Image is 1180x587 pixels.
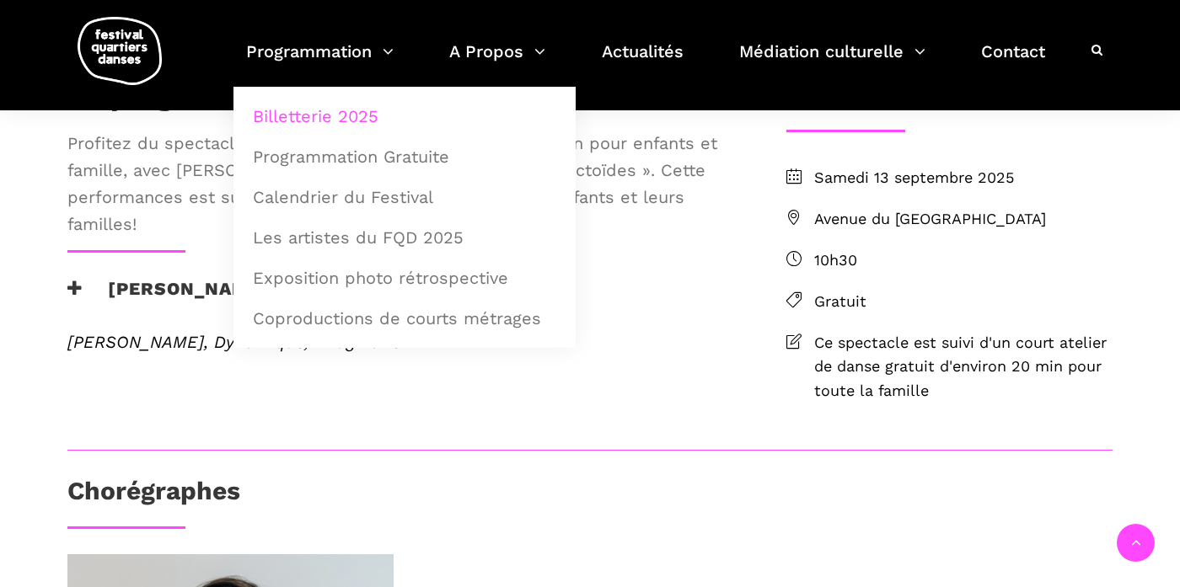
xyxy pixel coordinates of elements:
[246,37,394,87] a: Programmation
[243,97,566,136] a: Billetterie 2025
[67,328,732,355] span: [PERSON_NAME], Dynamique, Imaginaire
[243,299,566,338] a: Coproductions de courts métrages
[814,166,1113,190] span: Samedi 13 septembre 2025
[243,178,566,216] a: Calendrier du Festival
[981,37,1045,87] a: Contact
[67,278,576,320] h3: [PERSON_NAME] Danse - Insectoïdes (20min)
[814,331,1113,403] span: Ce spectacle est suivi d'un court atelier de danse gratuit d'environ 20 min pour toute la famille
[739,37,925,87] a: Médiation culturelle
[814,207,1113,232] span: Avenue du [GEOGRAPHIC_DATA]
[67,476,240,518] h3: Chorégraphes
[243,137,566,176] a: Programmation Gratuite
[814,290,1113,314] span: Gratuit
[814,248,1113,273] span: 10h30
[67,130,732,237] span: Profitez du spectacle gratuit du FQD mini, une programmation pour enfants et famille, avec [PERSO...
[449,37,545,87] a: A Propos
[602,37,684,87] a: Actualités
[243,259,566,297] a: Exposition photo rétrospective
[78,17,162,85] img: logo-fqd-med
[243,218,566,257] a: Les artistes du FQD 2025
